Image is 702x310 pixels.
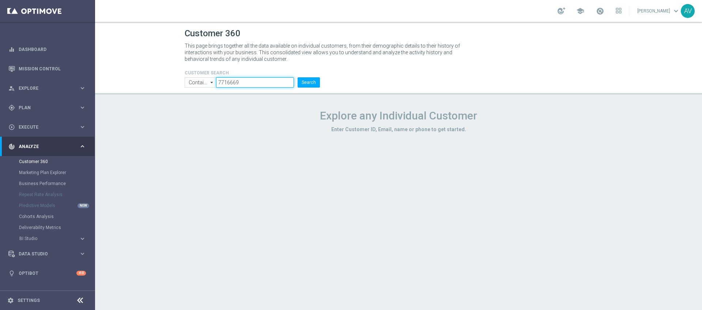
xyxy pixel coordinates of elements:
[8,85,15,92] i: person_search
[681,4,695,18] div: AV
[672,7,680,15] span: keyboard_arrow_down
[185,77,216,88] input: Contains
[8,104,79,111] div: Plan
[8,144,86,150] button: track_changes Analyze keyboard_arrow_right
[19,159,76,165] a: Customer 360
[8,251,79,257] div: Data Studio
[216,77,294,88] input: Enter CID, Email, name or phone
[19,181,76,187] a: Business Performance
[8,124,79,130] div: Execute
[8,47,86,52] button: equalizer Dashboard
[19,236,79,241] div: BI Studio
[185,70,320,75] h4: CUSTOMER SEARCH
[8,263,86,283] div: Optibot
[76,271,86,276] div: +10
[19,236,72,241] span: BI Studio
[19,106,79,110] span: Plan
[79,85,86,92] i: keyboard_arrow_right
[8,85,86,91] button: person_search Explore keyboard_arrow_right
[19,170,76,176] a: Marketing Plan Explorer
[19,59,86,78] a: Mission Control
[19,189,94,200] div: Repeat Rate Analysis
[19,222,94,233] div: Deliverability Metrics
[185,109,612,122] h1: Explore any Individual Customer
[19,86,79,91] span: Explore
[19,263,76,283] a: Optibot
[8,59,86,78] div: Mission Control
[19,214,76,219] a: Cohorts Analysis
[19,40,86,59] a: Dashboard
[8,143,79,150] div: Analyze
[8,270,15,277] i: lightbulb
[8,124,15,130] i: play_circle_outline
[79,104,86,111] i: keyboard_arrow_right
[208,78,216,87] i: arrow_drop_down
[7,297,14,304] i: settings
[19,236,86,241] button: BI Studio keyboard_arrow_right
[8,270,86,276] button: lightbulb Optibot +10
[79,235,86,242] i: keyboard_arrow_right
[185,126,612,133] h3: Enter Customer ID, Email, name or phone to get started.
[8,66,86,72] button: Mission Control
[19,225,76,230] a: Deliverability Metrics
[79,143,86,150] i: keyboard_arrow_right
[8,104,15,111] i: gps_fixed
[185,28,612,39] h1: Customer 360
[185,43,466,62] p: This page brings together all the data available on individual customers, from their demographic ...
[19,200,94,211] div: Predictive Models
[19,233,94,244] div: BI Studio
[19,211,94,222] div: Cohorts Analysis
[79,250,86,257] i: keyboard_arrow_right
[19,167,94,178] div: Marketing Plan Explorer
[8,105,86,111] button: gps_fixed Plan keyboard_arrow_right
[576,7,584,15] span: school
[298,77,320,88] button: Search
[19,144,79,149] span: Analyze
[79,123,86,130] i: keyboard_arrow_right
[8,124,86,130] button: play_circle_outline Execute keyboard_arrow_right
[8,143,15,150] i: track_changes
[637,5,681,16] a: [PERSON_NAME]keyboard_arrow_down
[18,298,40,303] a: Settings
[78,203,89,208] div: NEW
[19,125,79,129] span: Execute
[8,251,86,257] button: Data Studio keyboard_arrow_right
[19,178,94,189] div: Business Performance
[8,85,79,92] div: Explore
[8,40,86,59] div: Dashboard
[8,46,15,53] i: equalizer
[19,156,94,167] div: Customer 360
[19,252,79,256] span: Data Studio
